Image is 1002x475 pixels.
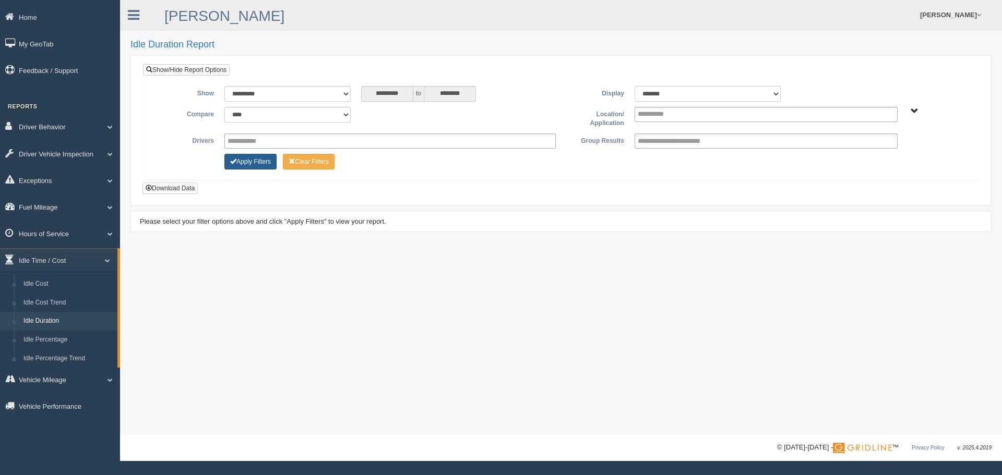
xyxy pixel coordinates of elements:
a: Privacy Policy [912,445,944,450]
a: Idle Cost Trend [19,294,117,312]
label: Group Results [561,133,629,146]
button: Download Data [142,182,198,194]
h2: Idle Duration Report [130,40,992,50]
span: Please select your filter options above and click "Apply Filters" to view your report. [140,217,386,225]
a: Idle Percentage Trend [19,349,117,368]
a: Idle Duration [19,312,117,331]
a: Idle Percentage [19,331,117,349]
button: Change Filter Options [283,154,335,169]
div: © [DATE]-[DATE] - ™ [777,442,992,453]
span: v. 2025.4.2019 [958,445,992,450]
button: Change Filter Options [224,154,277,169]
label: Display [561,86,629,99]
a: [PERSON_NAME] [164,8,284,24]
label: Drivers [151,133,219,146]
a: Show/Hide Report Options [143,64,230,76]
label: Compare [151,107,219,119]
a: Idle Cost [19,275,117,294]
label: Show [151,86,219,99]
span: to [413,86,424,102]
label: Location/ Application [561,107,629,128]
img: Gridline [833,443,892,453]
